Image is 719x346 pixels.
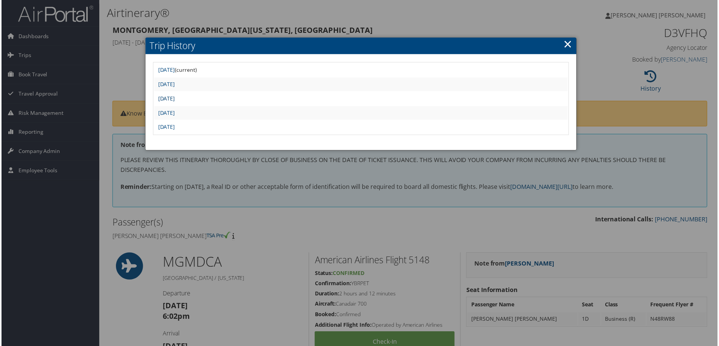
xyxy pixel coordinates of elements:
a: [DATE] [157,124,174,131]
a: [DATE] [157,66,174,74]
a: [DATE] [157,95,174,102]
a: [DATE] [157,81,174,88]
a: [DATE] [157,110,174,117]
td: (current) [153,63,568,77]
h2: Trip History [145,38,577,54]
a: × [565,37,573,52]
